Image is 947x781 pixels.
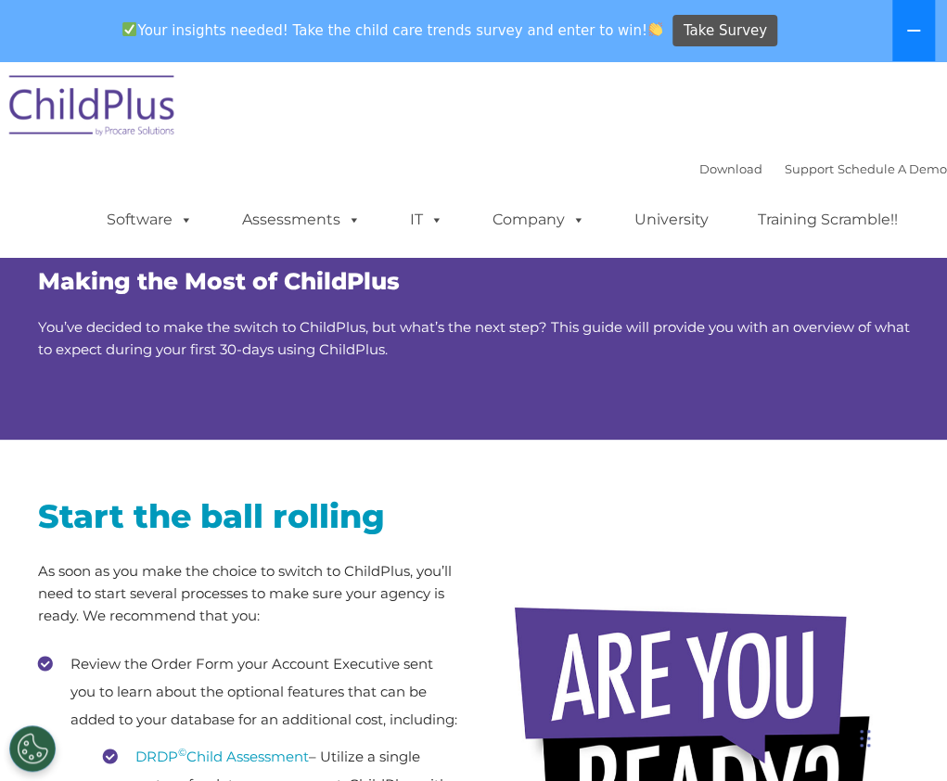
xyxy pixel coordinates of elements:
button: Cookies Settings [9,725,56,772]
a: Schedule A Demo [838,161,947,176]
sup: © [178,746,186,759]
span: Making the Most of ChildPlus [38,267,400,295]
span: Your insights needed! Take the child care trends survey and enter to win! [115,12,671,48]
img: ✅ [122,22,136,36]
a: Take Survey [672,15,777,47]
span: Take Survey [684,15,767,47]
a: Support [785,161,834,176]
a: Software [88,201,211,238]
a: DRDP©Child Assessment [135,748,309,765]
iframe: Chat Widget [854,692,947,781]
a: IT [391,201,462,238]
font: | [699,161,947,176]
a: Training Scramble!! [739,201,916,238]
a: Assessments [224,201,379,238]
h2: Start the ball rolling [38,495,460,537]
p: As soon as you make the choice to switch to ChildPlus, you’ll need to start several processes to ... [38,560,460,627]
img: 👏 [648,22,662,36]
a: University [616,201,727,238]
a: Download [699,161,762,176]
span: You’ve decided to make the switch to ChildPlus, but what’s the next step? This guide will provide... [38,318,910,358]
a: Company [474,201,604,238]
div: Drag [860,711,871,766]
